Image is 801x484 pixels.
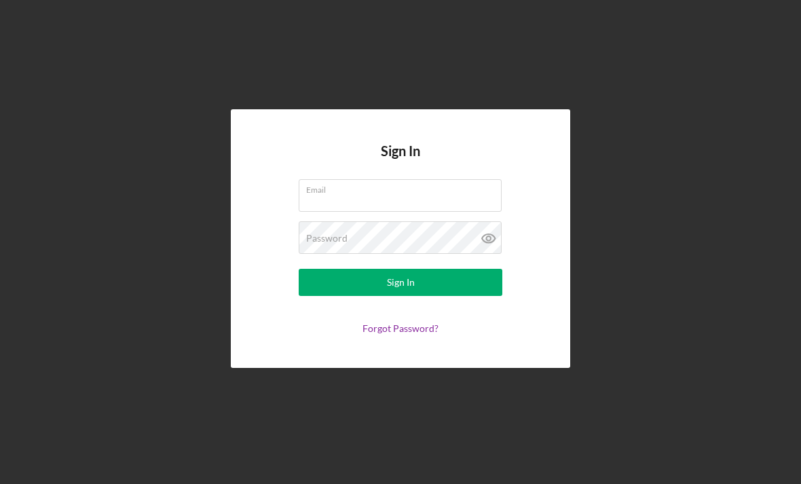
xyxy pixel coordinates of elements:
a: Forgot Password? [362,322,439,334]
h4: Sign In [381,143,420,179]
label: Password [306,233,348,244]
div: Sign In [387,269,415,296]
button: Sign In [299,269,502,296]
label: Email [306,180,502,195]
